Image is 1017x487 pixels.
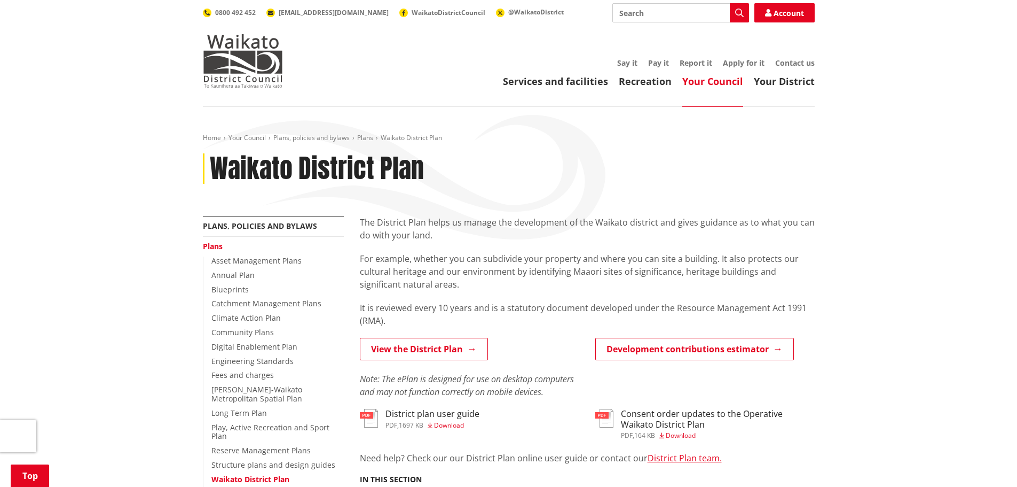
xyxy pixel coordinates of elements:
a: Plans [203,241,223,251]
span: pdf [621,431,633,440]
a: Plans [357,133,373,142]
p: It is reviewed every 10 years and is a statutory document developed under the Resource Management... [360,302,815,327]
h3: Consent order updates to the Operative Waikato District Plan [621,409,815,429]
a: Home [203,133,221,142]
a: Community Plans [211,327,274,337]
span: WaikatoDistrictCouncil [412,8,485,17]
span: Download [434,421,464,430]
span: 164 KB [634,431,655,440]
div: , [385,422,479,429]
a: Plans, policies and bylaws [273,133,350,142]
a: Asset Management Plans [211,256,302,266]
p: The District Plan helps us manage the development of the Waikato district and gives guidance as t... [360,216,815,242]
span: @WaikatoDistrict [508,7,564,17]
img: document-pdf.svg [595,409,613,428]
span: Waikato District Plan [381,133,442,142]
a: Blueprints [211,284,249,295]
a: District Plan team. [648,452,722,464]
a: Services and facilities [503,75,608,88]
a: Catchment Management Plans [211,298,321,308]
span: 1697 KB [399,421,423,430]
a: Apply for it [723,58,764,68]
a: Climate Action Plan [211,313,281,323]
span: Download [666,431,696,440]
span: [EMAIL_ADDRESS][DOMAIN_NAME] [279,8,389,17]
a: Report it [680,58,712,68]
a: Reserve Management Plans [211,445,311,455]
div: , [621,432,815,439]
a: Engineering Standards [211,356,294,366]
span: pdf [385,421,397,430]
p: For example, whether you can subdivide your property and where you can site a building. It also p... [360,252,815,291]
a: Waikato District Plan [211,474,289,484]
a: Digital Enablement Plan [211,342,297,352]
a: Play, Active Recreation and Sport Plan [211,422,329,442]
a: WaikatoDistrictCouncil [399,8,485,17]
a: Your Council [228,133,266,142]
a: Annual Plan [211,270,255,280]
h3: District plan user guide [385,409,479,419]
img: document-pdf.svg [360,409,378,428]
input: Search input [612,3,749,22]
a: Say it [617,58,637,68]
a: Fees and charges [211,370,274,380]
a: Your Council [682,75,743,88]
a: View the District Plan [360,338,488,360]
p: Need help? Check our our District Plan online user guide or contact our [360,452,815,465]
a: 0800 492 452 [203,8,256,17]
a: Recreation [619,75,672,88]
a: Top [11,465,49,487]
a: [EMAIL_ADDRESS][DOMAIN_NAME] [266,8,389,17]
a: Structure plans and design guides [211,460,335,470]
a: Development contributions estimator [595,338,794,360]
a: Account [754,3,815,22]
a: Pay it [648,58,669,68]
a: @WaikatoDistrict [496,7,564,17]
img: Waikato District Council - Te Kaunihera aa Takiwaa o Waikato [203,34,283,88]
em: Note: The ePlan is designed for use on desktop computers and may not function correctly on mobile... [360,373,574,398]
a: Consent order updates to the Operative Waikato District Plan pdf,164 KB Download [595,409,815,438]
h1: Waikato District Plan [210,153,424,184]
a: Long Term Plan [211,408,267,418]
a: Your District [754,75,815,88]
a: Contact us [775,58,815,68]
nav: breadcrumb [203,134,815,143]
span: 0800 492 452 [215,8,256,17]
a: District plan user guide pdf,1697 KB Download [360,409,479,428]
a: Plans, policies and bylaws [203,221,317,231]
a: [PERSON_NAME]-Waikato Metropolitan Spatial Plan [211,384,302,404]
h5: In this section [360,475,422,484]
